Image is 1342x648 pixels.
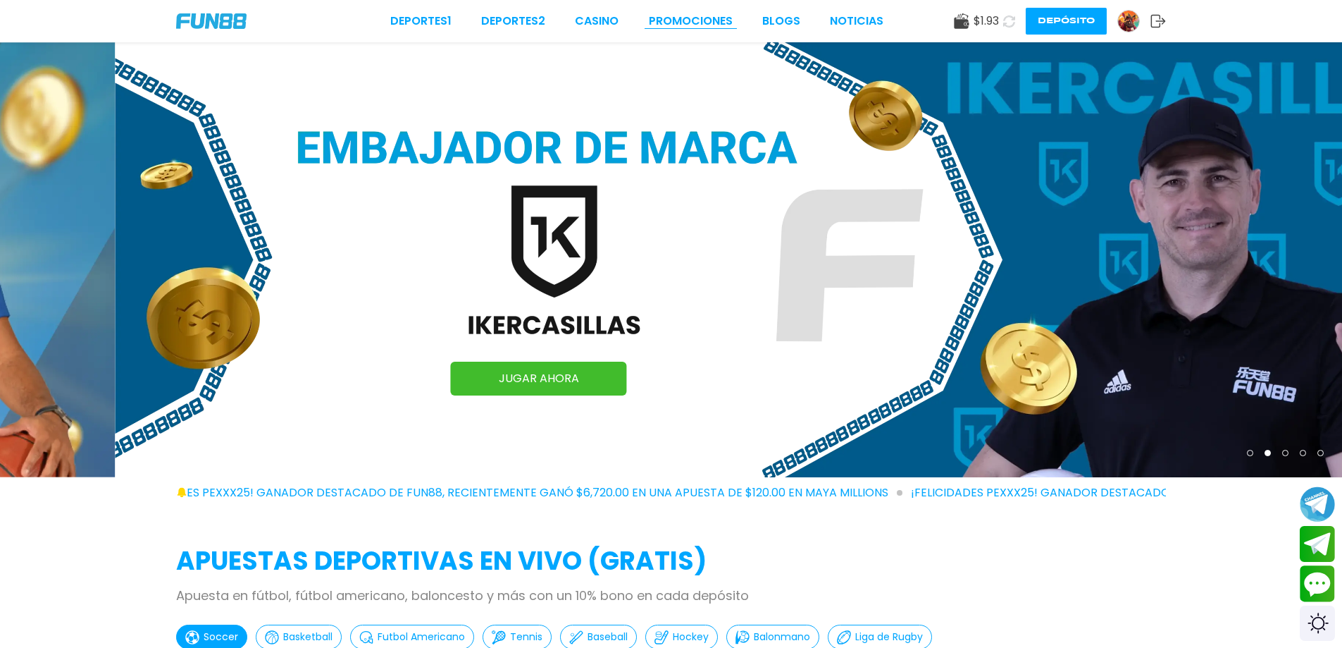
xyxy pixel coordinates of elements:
[762,13,800,30] a: BLOGS
[1026,8,1107,35] button: Depósito
[1300,526,1335,563] button: Join telegram
[176,542,1166,580] h2: APUESTAS DEPORTIVAS EN VIVO (gratis)
[1117,10,1150,32] a: Avatar
[855,630,923,644] p: Liga de Rugby
[649,13,733,30] a: Promociones
[378,630,465,644] p: Futbol Americano
[588,630,628,644] p: Baseball
[974,13,999,30] span: $ 1.93
[1300,606,1335,641] div: Switch theme
[451,362,627,396] a: JUGAR AHORA
[127,484,902,501] span: ¡FELICIDADES pexxx25! GANADOR DESTACADO DE FUN88, RECIENTEMENTE GANÓ $6,720.00 EN UNA APUESTA DE ...
[575,13,619,30] a: CASINO
[283,630,333,644] p: Basketball
[390,13,452,30] a: Deportes1
[204,630,238,644] p: Soccer
[510,630,542,644] p: Tennis
[1118,11,1139,32] img: Avatar
[176,586,1166,605] p: Apuesta en fútbol, fútbol americano, baloncesto y más con un 10% bono en cada depósito
[830,13,883,30] a: NOTICIAS
[481,13,545,30] a: Deportes2
[1300,486,1335,522] button: Join telegram channel
[1300,566,1335,602] button: Contact customer service
[673,630,709,644] p: Hockey
[754,630,810,644] p: Balonmano
[176,13,247,29] img: Company Logo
